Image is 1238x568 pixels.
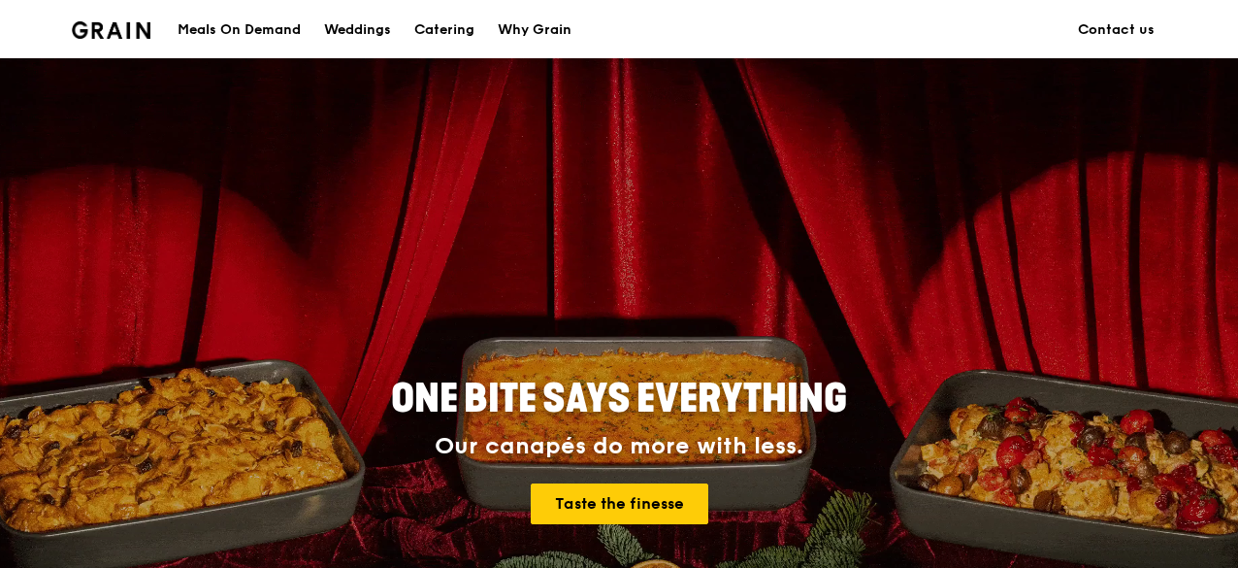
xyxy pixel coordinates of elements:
[178,1,301,59] div: Meals On Demand
[72,21,150,39] img: Grain
[498,1,571,59] div: Why Grain
[486,1,583,59] a: Why Grain
[1066,1,1166,59] a: Contact us
[270,433,968,460] div: Our canapés do more with less.
[531,484,708,524] a: Taste the finesse
[391,376,847,422] span: ONE BITE SAYS EVERYTHING
[414,1,474,59] div: Catering
[312,1,403,59] a: Weddings
[403,1,486,59] a: Catering
[324,1,391,59] div: Weddings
